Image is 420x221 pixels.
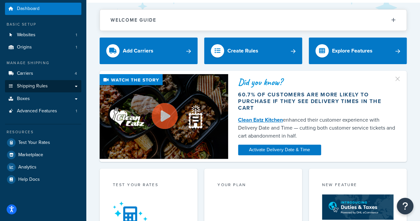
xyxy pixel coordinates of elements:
div: Manage Shipping [5,60,81,66]
span: 4 [75,71,77,76]
button: Open Resource Center [397,198,413,214]
div: Test your rates [113,182,184,189]
a: Carriers4 [5,67,81,80]
span: Carriers [17,71,33,76]
span: Boxes [17,96,30,102]
span: Origins [17,45,32,50]
div: Create Rules [227,46,258,55]
span: Advanced Features [17,108,57,114]
div: Explore Features [332,46,373,55]
a: Test Your Rates [5,137,81,149]
div: enhanced their customer experience with Delivery Date and Time — cutting both customer service ti... [238,116,397,140]
a: Advanced Features1 [5,105,81,117]
a: Shipping Rules [5,80,81,92]
a: Activate Delivery Date & Time [238,145,321,155]
span: Websites [17,32,36,38]
div: New Feature [322,182,393,189]
span: Shipping Rules [17,83,48,89]
a: Boxes [5,93,81,105]
a: Dashboard [5,3,81,15]
img: Video thumbnail [100,74,228,159]
h2: Welcome Guide [111,18,156,23]
li: Origins [5,41,81,54]
span: Analytics [18,165,37,170]
a: Origins1 [5,41,81,54]
a: Explore Features [309,38,407,64]
span: 1 [76,108,77,114]
li: Advanced Features [5,105,81,117]
span: Dashboard [17,6,40,12]
span: Help Docs [18,177,40,182]
a: Help Docs [5,173,81,185]
div: 60.7% of customers are more likely to purchase if they see delivery times in the cart [238,91,397,111]
a: Websites1 [5,29,81,41]
div: Basic Setup [5,22,81,27]
button: Welcome Guide [100,10,406,31]
span: 1 [76,45,77,50]
div: Add Carriers [123,46,153,55]
li: Websites [5,29,81,41]
div: Your Plan [217,182,289,189]
li: Carriers [5,67,81,80]
span: 1 [76,32,77,38]
a: Clean Eatz Kitchen [238,116,283,124]
a: Marketplace [5,149,81,161]
a: Add Carriers [100,38,198,64]
div: Resources [5,129,81,135]
span: Marketplace [18,152,43,158]
a: Analytics [5,161,81,173]
a: Create Rules [204,38,302,64]
span: Test Your Rates [18,140,50,146]
div: Did you know? [238,77,397,87]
